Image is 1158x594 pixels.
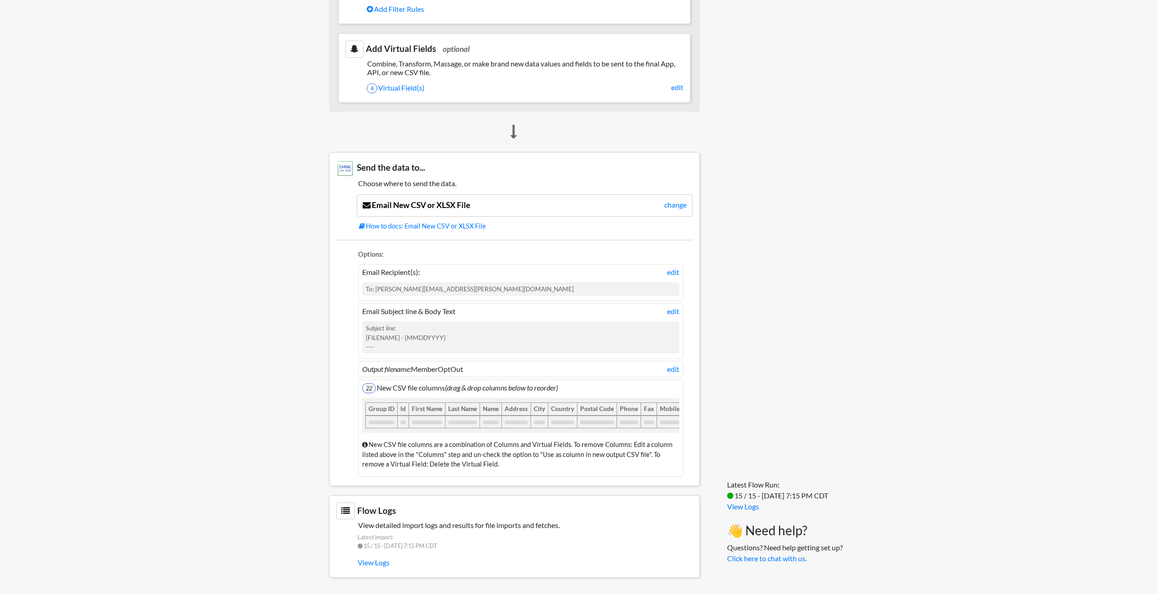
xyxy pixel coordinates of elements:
span: Latest Flow Run: 15 / 15 - [DATE] 7:15 PM CDT [727,480,828,500]
h3: Send the data to... [336,159,693,178]
img: Email New CSV or XLSX File [336,159,354,178]
h3: Flow Logs [336,503,693,519]
a: 4Virtual Field(s) [367,80,683,96]
h5: Choose where to send the data. [336,179,693,188]
a: edit [667,267,679,278]
div: City [531,402,548,415]
h5: Combine, Transform, Massage, or make brand new data values and fields to be sent to the final App... [345,59,683,76]
div: Address [501,402,531,415]
a: Email New CSV or XLSX File [363,200,470,210]
h3: 👋 Need help? [727,523,843,538]
h3: Add Virtual Fields [345,41,683,57]
div: To: [PERSON_NAME][EMAIL_ADDRESS][PERSON_NAME][DOMAIN_NAME] [362,282,679,296]
li: Email Recipient(s): [358,264,683,301]
div: Mobile [657,402,683,415]
span: 4 [367,83,377,93]
a: edit [667,364,679,375]
div: Name [480,402,502,415]
a: View Logs [727,502,759,511]
div: Id [397,402,409,415]
div: Group ID [365,402,398,415]
div: Fax [641,402,657,415]
div: Last Name [445,402,480,415]
span: 22 [362,383,376,393]
a: edit [671,82,683,93]
span: Latest import: 15 / 15 - [DATE] 7:15 PM CDT [336,533,693,555]
a: View Logs [358,555,693,570]
span: optional [443,44,470,54]
h5: View detailed import logs and results for file imports and fetches. [336,521,693,529]
p: Questions? Need help getting set up? [727,542,843,564]
div: Phone [617,402,641,415]
iframe: Drift Widget Chat Controller [1112,548,1147,583]
div: Country [548,402,577,415]
div: First Name [409,402,445,415]
i: Subject line: [366,325,396,332]
a: Click here to chat with us. [727,554,807,563]
div: New CSV file columns are a combination of Columns and Virtual Fields. To remove Columns: Edit a c... [362,435,679,474]
a: change [664,199,687,210]
li: Options: [358,249,683,262]
i: (drag & drop columns below to reorder) [445,383,558,392]
div: {FILENAME} - {MMDDYYYY} ---- [362,321,679,354]
a: edit [667,306,679,317]
li: New CSV file columns [358,380,683,477]
i: Output filename: [362,365,411,373]
div: Postal Code [577,402,617,415]
li: MemberOptOut [358,361,683,377]
li: Email Subject line & Body Text [358,303,683,359]
a: Add Filter Rules [367,1,683,17]
a: How to docs: Email New CSV or XLSX File [359,221,693,231]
